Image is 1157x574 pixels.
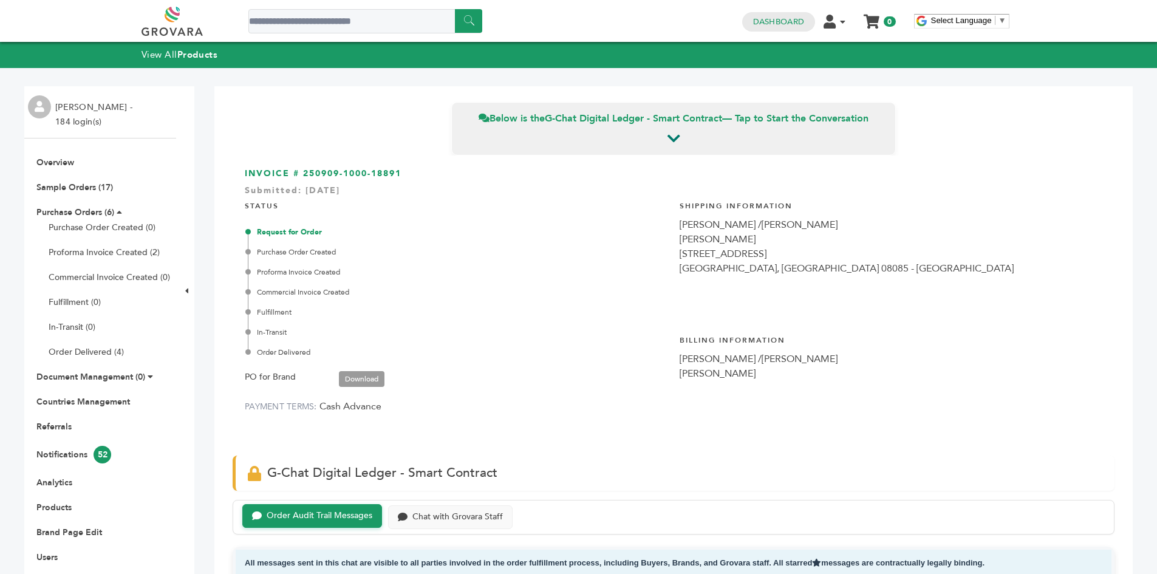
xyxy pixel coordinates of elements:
[680,247,1102,261] div: [STREET_ADDRESS]
[36,371,145,383] a: Document Management (0)
[245,168,1102,180] h3: INVOICE # 250909-1000-18891
[142,49,218,61] a: View AllProducts
[49,247,160,258] a: Proforma Invoice Created (2)
[248,327,667,338] div: In-Transit
[864,11,878,24] a: My Cart
[998,16,1006,25] span: ▼
[36,502,72,513] a: Products
[49,296,101,308] a: Fulfillment (0)
[245,401,317,412] label: PAYMENT TERMS:
[248,287,667,298] div: Commercial Invoice Created
[267,511,372,521] div: Order Audit Trail Messages
[177,49,217,61] strong: Products
[884,16,895,27] span: 0
[36,207,114,218] a: Purchase Orders (6)
[995,16,995,25] span: ​
[680,217,1102,232] div: [PERSON_NAME] /[PERSON_NAME]
[36,527,102,538] a: Brand Page Edit
[36,182,113,193] a: Sample Orders (17)
[680,232,1102,247] div: [PERSON_NAME]
[245,192,667,217] h4: STATUS
[94,446,111,463] span: 52
[36,449,111,460] a: Notifications52
[49,346,124,358] a: Order Delivered (4)
[680,192,1102,217] h4: Shipping Information
[248,307,667,318] div: Fulfillment
[36,421,72,432] a: Referrals
[245,370,296,384] label: PO for Brand
[680,261,1102,276] div: [GEOGRAPHIC_DATA], [GEOGRAPHIC_DATA] 08085 - [GEOGRAPHIC_DATA]
[545,112,722,125] strong: G-Chat Digital Ledger - Smart Contract
[319,400,381,413] span: Cash Advance
[680,366,1102,381] div: [PERSON_NAME]
[753,16,804,27] a: Dashboard
[412,512,503,522] div: Chat with Grovara Staff
[248,9,482,33] input: Search a product or brand...
[931,16,1006,25] a: Select Language​
[36,477,72,488] a: Analytics
[339,371,384,387] a: Download
[931,16,992,25] span: Select Language
[479,112,869,125] span: Below is the — Tap to Start the Conversation
[36,552,58,563] a: Users
[680,326,1102,352] h4: Billing Information
[36,157,74,168] a: Overview
[267,464,497,482] span: G-Chat Digital Ledger - Smart Contract
[55,100,135,129] li: [PERSON_NAME] - 184 login(s)
[248,267,667,278] div: Proforma Invoice Created
[28,95,51,118] img: profile.png
[248,247,667,258] div: Purchase Order Created
[49,272,170,283] a: Commercial Invoice Created (0)
[248,347,667,358] div: Order Delivered
[248,227,667,237] div: Request for Order
[680,352,1102,366] div: [PERSON_NAME] /[PERSON_NAME]
[245,185,1102,203] div: Submitted: [DATE]
[36,396,130,408] a: Countries Management
[49,222,155,233] a: Purchase Order Created (0)
[49,321,95,333] a: In-Transit (0)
